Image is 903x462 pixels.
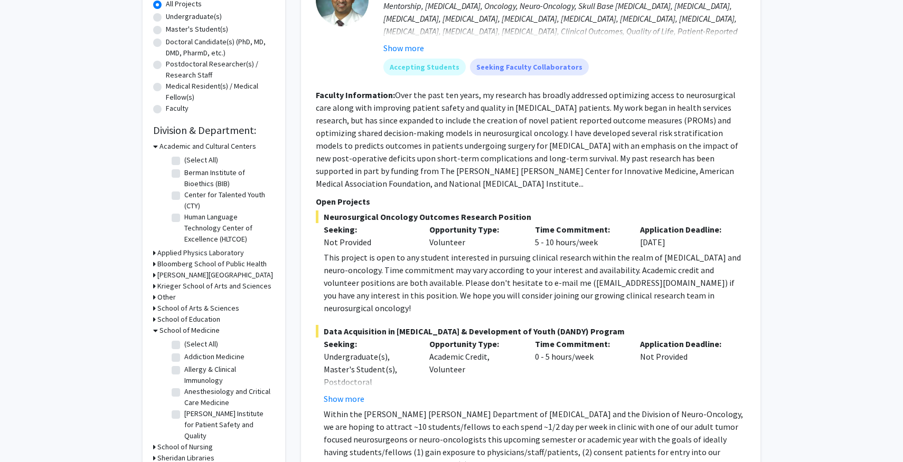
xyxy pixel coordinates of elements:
label: Anesthesiology and Critical Care Medicine [184,386,272,408]
label: Faculty [166,103,189,114]
div: Undergraduate(s), Master's Student(s), Postdoctoral Researcher(s) / Research Staff, Medical Resid... [324,350,413,439]
p: Time Commitment: [535,223,625,236]
div: Volunteer [421,223,527,248]
h3: Applied Physics Laboratory [157,247,244,258]
label: Center for Talented Youth (CTY) [184,189,272,211]
h2: Division & Department: [153,124,275,137]
div: This project is open to any student interested in pursuing clinical research within the realm of ... [324,251,746,314]
label: (Select All) [184,339,218,350]
div: Academic Credit, Volunteer [421,338,527,405]
label: (Select All) [184,155,218,166]
label: Postdoctoral Researcher(s) / Research Staff [166,59,275,81]
p: Opportunity Type: [429,338,519,350]
div: [DATE] [632,223,738,248]
label: Berman Institute of Bioethics (BIB) [184,167,272,189]
h3: Academic and Cultural Centers [159,141,256,152]
p: Seeking: [324,338,413,350]
label: Medical Resident(s) / Medical Fellow(s) [166,81,275,103]
button: Show more [324,392,364,405]
div: 0 - 5 hours/week [527,338,633,405]
fg-read-more: Over the past ten years, my research has broadly addressed optimizing access to neurosurgical car... [316,90,738,189]
h3: Other [157,292,176,303]
span: Neurosurgical Oncology Outcomes Research Position [316,210,746,223]
h3: School of Education [157,314,220,325]
div: Not Provided [324,236,413,248]
h3: Krieger School of Arts and Sciences [157,281,271,292]
label: Addiction Medicine [184,351,244,362]
h3: [PERSON_NAME][GEOGRAPHIC_DATA] [157,269,273,281]
mat-chip: Accepting Students [383,59,466,75]
label: Master's Student(s) [166,24,228,35]
p: Application Deadline: [640,338,730,350]
h3: School of Arts & Sciences [157,303,239,314]
h3: School of Medicine [159,325,220,336]
p: Open Projects [316,195,746,208]
span: Data Acquisition in [MEDICAL_DATA] & Development of Youth (DANDY) Program [316,325,746,338]
label: Undergraduate(s) [166,11,222,22]
p: Application Deadline: [640,223,730,236]
p: Opportunity Type: [429,223,519,236]
label: [PERSON_NAME] Institute for Patient Safety and Quality [184,408,272,441]
h3: Bloomberg School of Public Health [157,258,267,269]
label: Human Language Technology Center of Excellence (HLTCOE) [184,211,272,245]
div: Not Provided [632,338,738,405]
label: Allergy & Clinical Immunology [184,364,272,386]
button: Show more [383,42,424,54]
iframe: Chat [8,415,45,454]
label: Doctoral Candidate(s) (PhD, MD, DMD, PharmD, etc.) [166,36,275,59]
p: Seeking: [324,223,413,236]
mat-chip: Seeking Faculty Collaborators [470,59,589,75]
p: Time Commitment: [535,338,625,350]
div: 5 - 10 hours/week [527,223,633,248]
b: Faculty Information: [316,90,395,100]
h3: School of Nursing [157,441,213,453]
